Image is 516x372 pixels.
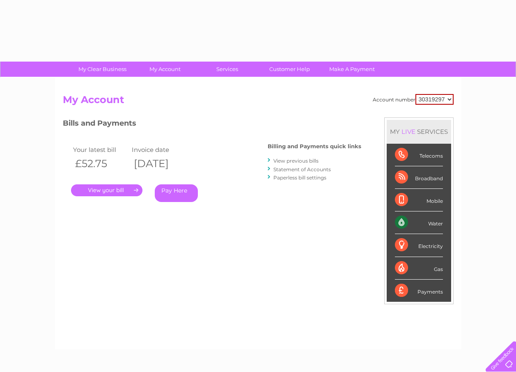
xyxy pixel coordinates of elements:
[130,155,189,172] th: [DATE]
[63,117,361,132] h3: Bills and Payments
[395,234,443,257] div: Electricity
[71,155,130,172] th: £52.75
[318,62,386,77] a: Make A Payment
[273,158,319,164] a: View previous bills
[131,62,199,77] a: My Account
[395,257,443,280] div: Gas
[273,166,331,172] a: Statement of Accounts
[69,62,136,77] a: My Clear Business
[63,94,454,110] h2: My Account
[395,211,443,234] div: Water
[395,189,443,211] div: Mobile
[373,94,454,105] div: Account number
[395,280,443,302] div: Payments
[130,144,189,155] td: Invoice date
[256,62,323,77] a: Customer Help
[71,184,142,196] a: .
[400,128,417,135] div: LIVE
[268,143,361,149] h4: Billing and Payments quick links
[193,62,261,77] a: Services
[395,144,443,166] div: Telecoms
[71,144,130,155] td: Your latest bill
[387,120,451,143] div: MY SERVICES
[155,184,198,202] a: Pay Here
[273,175,326,181] a: Paperless bill settings
[395,166,443,189] div: Broadband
